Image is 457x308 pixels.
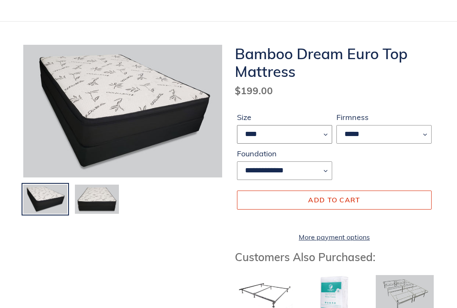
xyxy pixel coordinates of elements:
label: Firmness [336,112,432,123]
button: Add to cart [237,191,432,209]
h1: Bamboo Dream Euro Top Mattress [235,45,434,80]
span: $199.00 [235,84,273,97]
label: Foundation [237,148,332,159]
img: Load image into Gallery viewer, Bamboo Dream Euro Top Mattress [22,184,68,215]
label: Size [237,112,332,123]
h3: Customers Also Purchased: [235,251,434,264]
img: Load image into Gallery viewer, Bamboo Dream Euro Top Mattress [74,184,120,215]
span: Add to cart [308,196,360,204]
a: More payment options [237,232,432,242]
